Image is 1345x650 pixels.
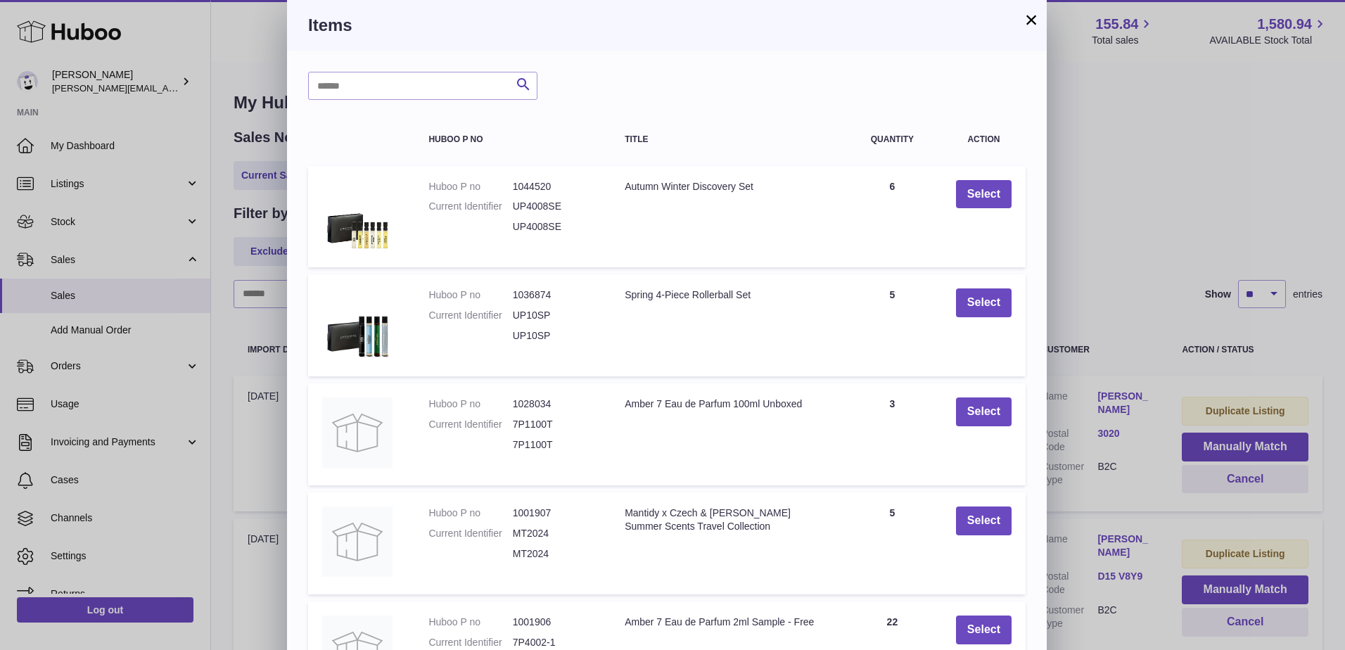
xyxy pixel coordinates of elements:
[843,383,942,485] td: 3
[513,288,597,302] dd: 1036874
[513,220,597,234] dd: UP4008SE
[843,166,942,268] td: 6
[513,180,597,193] dd: 1044520
[513,547,597,561] dd: MT2024
[956,288,1012,317] button: Select
[428,527,512,540] dt: Current Identifier
[956,506,1012,535] button: Select
[428,180,512,193] dt: Huboo P no
[428,616,512,629] dt: Huboo P no
[513,309,597,322] dd: UP10SP
[322,180,393,250] img: Autumn Winter Discovery Set
[1023,11,1040,28] button: ×
[428,418,512,431] dt: Current Identifier
[513,329,597,343] dd: UP10SP
[625,397,829,411] div: Amber 7 Eau de Parfum 100ml Unboxed
[513,418,597,431] dd: 7P1100T
[513,200,597,213] dd: UP4008SE
[625,180,829,193] div: Autumn Winter Discovery Set
[956,616,1012,644] button: Select
[322,397,393,468] img: Amber 7 Eau de Parfum 100ml Unboxed
[625,616,829,629] div: Amber 7 Eau de Parfum 2ml Sample - Free
[428,397,512,411] dt: Huboo P no
[513,506,597,520] dd: 1001907
[428,636,512,649] dt: Current Identifier
[513,438,597,452] dd: 7P1100T
[428,200,512,213] dt: Current Identifier
[625,506,829,533] div: Mantidy x Czech & [PERSON_NAME] Summer Scents Travel Collection
[322,506,393,577] img: Mantidy x Czech & Speake Summer Scents Travel Collection
[428,309,512,322] dt: Current Identifier
[843,274,942,376] td: 5
[611,121,843,158] th: Title
[308,14,1026,37] h3: Items
[942,121,1026,158] th: Action
[625,288,829,302] div: Spring 4-Piece Rollerball Set
[414,121,611,158] th: Huboo P no
[322,288,393,359] img: Spring 4-Piece Rollerball Set
[428,288,512,302] dt: Huboo P no
[513,616,597,629] dd: 1001906
[428,506,512,520] dt: Huboo P no
[956,180,1012,209] button: Select
[843,121,942,158] th: Quantity
[956,397,1012,426] button: Select
[513,397,597,411] dd: 1028034
[843,492,942,594] td: 5
[513,527,597,540] dd: MT2024
[513,636,597,649] dd: 7P4002-1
